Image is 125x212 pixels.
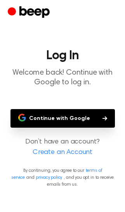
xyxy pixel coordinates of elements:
[36,175,62,180] a: privacy policy
[6,68,119,87] p: Welcome back! Continue with Google to log in.
[10,109,115,128] button: Continue with Google
[8,5,52,20] a: Beep
[8,147,117,158] a: Create an Account
[6,50,119,62] h1: Log In
[6,137,119,158] p: Don’t have an account?
[6,167,119,188] p: By continuing, you agree to our and , and you opt in to receive emails from us.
